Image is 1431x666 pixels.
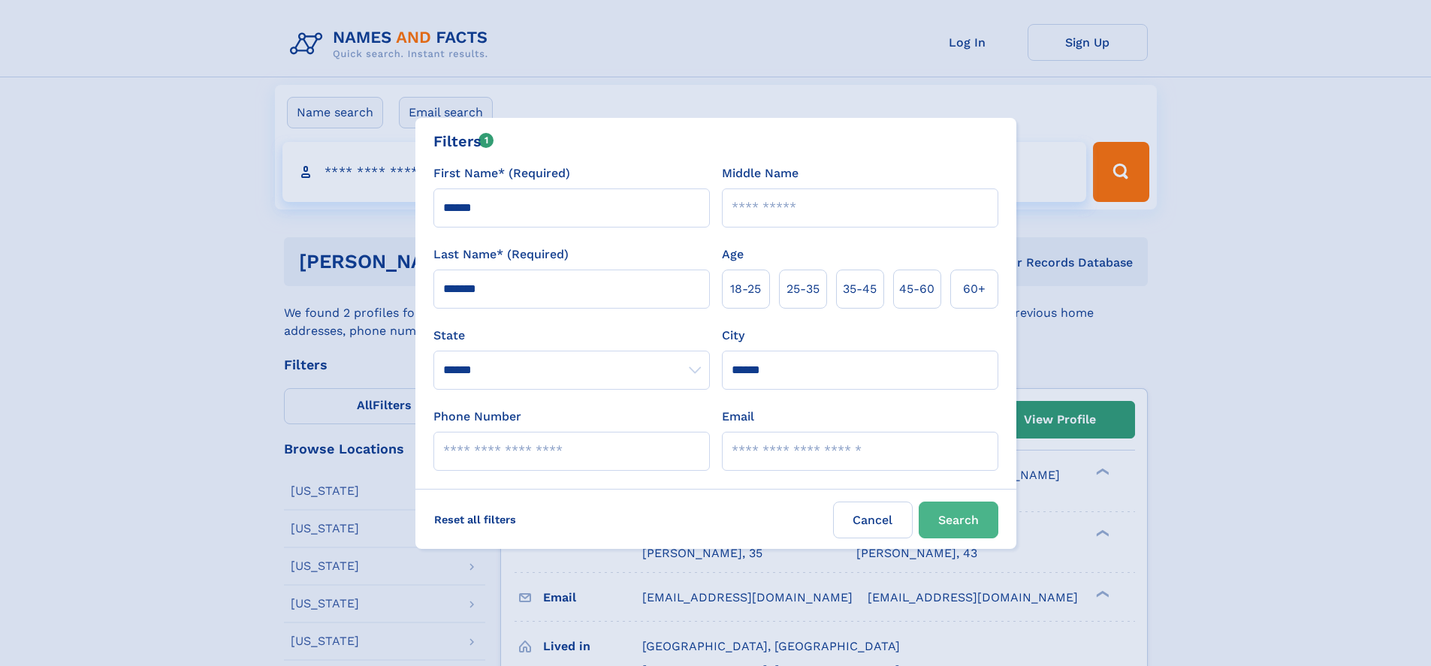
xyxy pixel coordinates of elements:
[722,408,754,426] label: Email
[433,327,710,345] label: State
[963,280,986,298] span: 60+
[722,327,744,345] label: City
[433,130,494,152] div: Filters
[722,164,799,182] label: Middle Name
[786,280,820,298] span: 25‑35
[722,246,744,264] label: Age
[433,164,570,182] label: First Name* (Required)
[843,280,877,298] span: 35‑45
[433,408,521,426] label: Phone Number
[424,502,526,538] label: Reset all filters
[730,280,761,298] span: 18‑25
[919,502,998,538] button: Search
[899,280,934,298] span: 45‑60
[433,246,569,264] label: Last Name* (Required)
[833,502,913,538] label: Cancel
